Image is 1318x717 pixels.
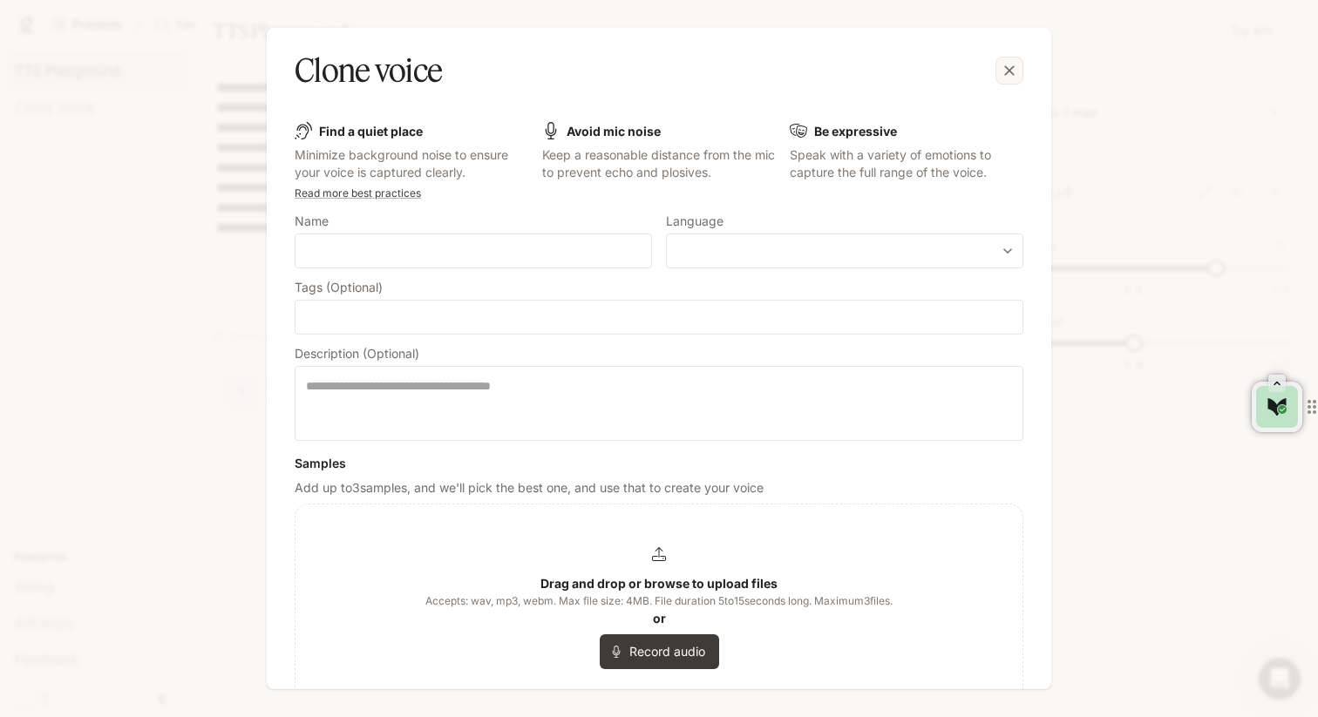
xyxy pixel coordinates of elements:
[600,634,719,669] button: Record audio
[319,124,423,139] b: Find a quiet place
[295,479,1023,497] p: Add up to 3 samples, and we'll pick the best one, and use that to create your voice
[542,146,776,181] p: Keep a reasonable distance from the mic to prevent echo and plosives.
[295,281,383,294] p: Tags (Optional)
[295,348,419,360] p: Description (Optional)
[667,242,1022,260] div: ​
[790,146,1023,181] p: Speak with a variety of emotions to capture the full range of the voice.
[295,186,421,200] a: Read more best practices
[814,124,897,139] b: Be expressive
[295,455,1023,472] h6: Samples
[567,124,661,139] b: Avoid mic noise
[295,215,329,227] p: Name
[295,49,442,92] h5: Clone voice
[425,592,893,610] span: Accepts: wav, mp3, webm. Max file size: 4MB. File duration 5 to 15 seconds long. Maximum 3 files.
[295,146,528,181] p: Minimize background noise to ensure your voice is captured clearly.
[666,215,724,227] p: Language
[653,611,666,626] b: or
[540,576,778,591] b: Drag and drop or browse to upload files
